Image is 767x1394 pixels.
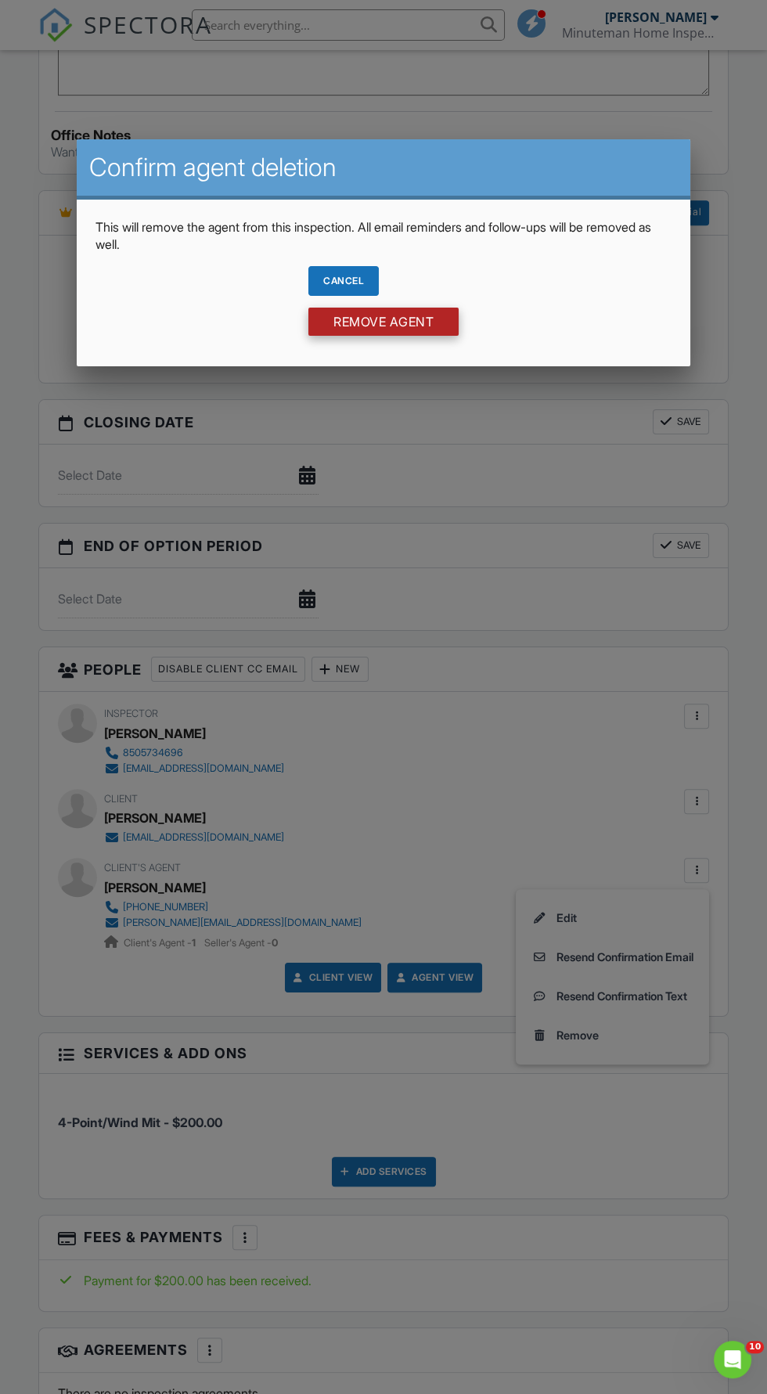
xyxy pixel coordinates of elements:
[746,1341,764,1353] span: 10
[308,266,379,296] div: Cancel
[95,218,672,254] p: This will remove the agent from this inspection. All email reminders and follow-ups will be remov...
[714,1341,751,1378] iframe: Intercom live chat
[89,152,678,183] h2: Confirm agent deletion
[308,308,459,336] input: Remove Agent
